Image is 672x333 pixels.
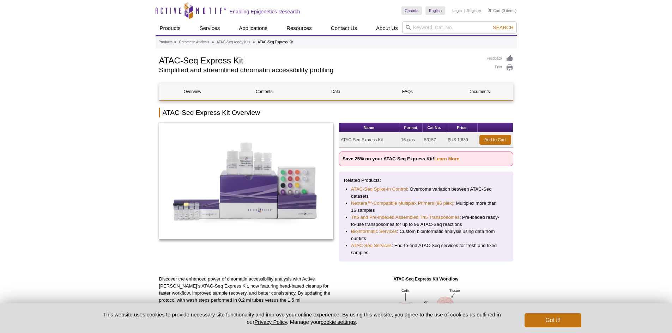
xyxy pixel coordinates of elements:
a: Feedback [487,55,513,62]
a: Add to Cart [479,135,511,145]
th: Format [399,123,423,132]
h2: Enabling Epigenetics Research [230,8,300,15]
a: Services [195,21,224,35]
a: Nextera™-Compatible Multiplex Primers (96 plex) [351,200,453,207]
a: ATAC-Seq Spike-In Control [351,186,407,193]
button: cookie settings [321,319,356,325]
button: Search [491,24,515,31]
span: Search [493,25,513,30]
td: ATAC-Seq Express Kit [339,132,399,148]
li: : Custom bioinformatic analysis using data from our kits [351,228,501,242]
a: Print [487,64,513,72]
th: Cat No. [423,123,446,132]
strong: ATAC-Seq Express Kit Workflow [393,277,458,282]
a: Tn5 and Pre-indexed Assembled Tn5 Transposomes [351,214,460,221]
h1: ATAC-Seq Express Kit [159,55,480,65]
a: FAQs [374,83,441,100]
li: : Pre-loaded ready-to-use transposomes for up to 96 ATAC-Seq reactions [351,214,501,228]
th: Price [446,123,478,132]
button: Got it! [525,313,581,327]
a: Learn More [434,156,459,161]
a: Register [467,8,481,13]
a: Canada [401,6,422,15]
td: 16 rxns [399,132,423,148]
a: Resources [282,21,316,35]
li: (0 items) [488,6,517,15]
a: Privacy Policy [254,319,287,325]
li: » [253,40,255,44]
a: ATAC-Seq Assay Kits [217,39,250,45]
li: » [174,40,176,44]
td: 53157 [423,132,446,148]
p: Related Products: [344,177,508,184]
li: » [212,40,214,44]
a: English [425,6,445,15]
a: About Us [372,21,402,35]
a: Products [156,21,185,35]
h2: Simplified and streamlined chromatin accessibility profiling [159,67,480,73]
li: ATAC-Seq Express Kit [258,40,293,44]
a: Login [452,8,462,13]
th: Name [339,123,399,132]
input: Keyword, Cat. No. [402,21,517,33]
a: ATAC-Seq Services [351,242,392,249]
a: Overview [159,83,226,100]
a: Bioinformatic Services [351,228,397,235]
p: This website uses cookies to provide necessary site functionality and improve your online experie... [91,311,513,326]
h2: ATAC-Seq Express Kit Overview [159,108,513,117]
li: : Overcome variation between ATAC-Seq datasets [351,186,501,200]
img: Your Cart [488,8,491,12]
a: Applications [235,21,272,35]
td: $US 1,630 [446,132,478,148]
a: Products [159,39,172,45]
a: Documents [446,83,512,100]
a: Data [303,83,369,100]
li: | [464,6,465,15]
img: ATAC-Seq Express Kit [159,123,334,239]
li: : End-to-end ATAC-Seq services for fresh and fixed samples [351,242,501,256]
a: Contents [231,83,297,100]
a: Chromatin Analysis [179,39,209,45]
a: Contact Us [327,21,361,35]
a: Cart [488,8,501,13]
li: : Multiplex more than 16 samples [351,200,501,214]
strong: Save 25% on your ATAC-Seq Express Kit! [343,156,459,161]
